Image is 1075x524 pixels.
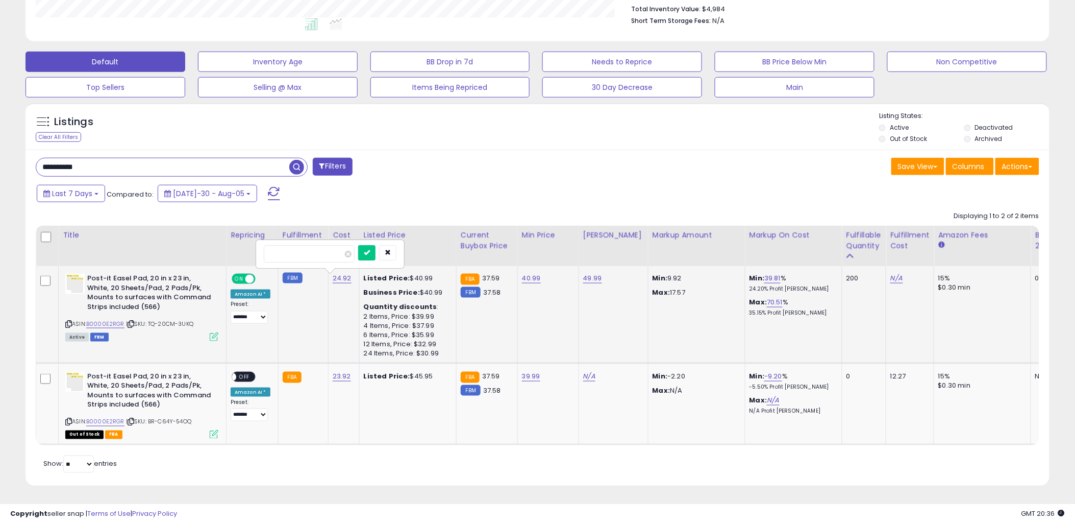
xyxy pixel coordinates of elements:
div: 6 Items, Price: $35.99 [364,330,448,340]
span: FBA [105,431,122,439]
div: Preset: [231,301,270,324]
div: N/A [1035,372,1069,381]
a: 40.99 [522,273,541,283]
a: N/A [583,371,595,382]
span: OFF [254,275,270,283]
div: Fulfillment [283,230,324,241]
span: FBM [90,333,109,342]
span: 37.59 [482,371,500,381]
div: [PERSON_NAME] [583,230,644,241]
label: Archived [975,134,1003,143]
a: N/A [767,395,779,406]
div: Markup on Cost [749,230,838,241]
div: $0.30 min [938,283,1023,292]
a: -9.20 [764,371,782,382]
span: Show: entries [43,459,117,469]
b: Min: [749,273,765,283]
div: 12 Items, Price: $32.99 [364,340,448,349]
b: Business Price: [364,288,420,297]
small: FBM [461,385,481,396]
button: Default [26,52,185,72]
div: $40.99 [364,274,448,283]
label: Active [890,123,909,132]
span: 2025-08-13 20:36 GMT [1021,509,1065,518]
button: Save View [891,158,944,175]
span: | SKU: TQ-20CM-3UKQ [126,320,193,328]
div: 15% [938,372,1023,381]
span: Compared to: [107,189,154,199]
div: Listed Price [364,230,452,241]
span: [DATE]-30 - Aug-05 [173,188,244,199]
b: Max: [749,395,767,405]
div: % [749,298,834,317]
div: ASIN: [65,274,218,340]
div: 2 Items, Price: $39.99 [364,312,448,321]
div: Amazon Fees [938,230,1027,241]
strong: Min: [653,371,668,381]
button: 30 Day Decrease [542,77,702,98]
div: $0.30 min [938,381,1023,390]
div: 4 Items, Price: $37.99 [364,321,448,330]
a: Privacy Policy [132,509,177,518]
div: Repricing [231,230,274,241]
button: BB Drop in 7d [370,52,530,72]
a: 70.51 [767,297,783,307]
div: Markup Amount [653,230,741,241]
small: FBM [461,287,481,298]
div: 12.27 [890,372,926,381]
span: 37.59 [482,273,500,283]
a: 24.92 [333,273,352,283]
button: Last 7 Days [37,185,105,202]
strong: Max: [653,386,670,395]
b: Post-it Easel Pad, 20 in x 23 in, White, 20 Sheets/Pad, 2 Pads/Pk, Mounts to surfaces with Comman... [87,274,211,314]
strong: Copyright [10,509,47,518]
p: -2.20 [653,372,737,381]
div: $40.99 [364,288,448,297]
a: 23.92 [333,371,351,382]
img: 21beu73-BzL._SL40_.jpg [65,372,85,392]
div: 15% [938,274,1023,283]
div: seller snap | | [10,509,177,519]
span: 37.58 [483,288,501,297]
small: FBA [283,372,302,383]
div: ASIN: [65,372,218,438]
a: N/A [890,273,903,283]
div: Amazon AI * [231,290,270,299]
div: % [749,274,834,293]
button: Items Being Repriced [370,77,530,98]
p: N/A [653,386,737,395]
b: Post-it Easel Pad, 20 in x 23 in, White, 20 Sheets/Pad, 2 Pads/Pk, Mounts to surfaces with Comman... [87,372,211,412]
span: All listings that are currently out of stock and unavailable for purchase on Amazon [65,431,104,439]
div: 0 [846,372,878,381]
button: Filters [313,158,353,176]
small: Amazon Fees. [938,241,944,250]
span: ON [233,275,245,283]
span: OFF [236,372,253,381]
a: 49.99 [583,273,602,283]
div: BB Share 24h. [1035,230,1072,251]
b: Listed Price: [364,273,410,283]
strong: Min: [653,273,668,283]
div: 24 Items, Price: $30.99 [364,349,448,358]
div: Displaying 1 to 2 of 2 items [954,211,1039,221]
label: Out of Stock [890,134,927,143]
span: Columns [953,161,985,172]
strong: Max: [653,288,670,297]
span: | SKU: BR-C64Y-54OQ [126,418,191,426]
li: $4,984 [632,2,1032,14]
div: Amazon AI * [231,388,270,397]
b: Short Term Storage Fees: [632,16,711,25]
a: Terms of Use [87,509,131,518]
button: Inventory Age [198,52,358,72]
p: N/A Profit [PERSON_NAME] [749,408,834,415]
p: 35.15% Profit [PERSON_NAME] [749,309,834,317]
small: FBM [283,273,303,283]
div: Fulfillment Cost [890,230,930,251]
button: Columns [946,158,994,175]
a: 39.99 [522,371,540,382]
p: -5.50% Profit [PERSON_NAME] [749,384,834,391]
a: B0000E2RGR [86,320,124,328]
button: Actions [995,158,1039,175]
img: 21beu73-BzL._SL40_.jpg [65,274,85,294]
div: Cost [333,230,355,241]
